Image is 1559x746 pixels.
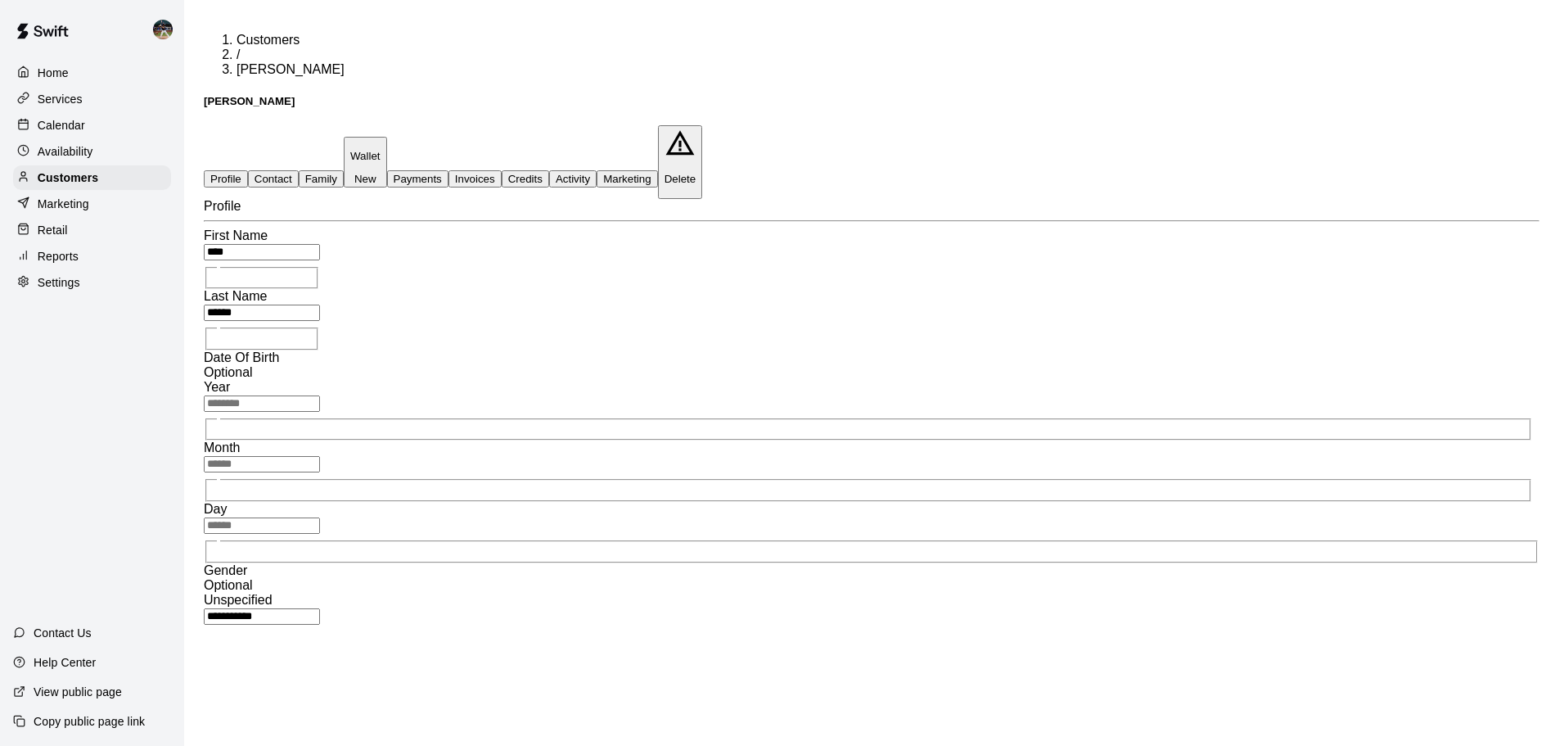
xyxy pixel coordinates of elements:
[204,33,1539,77] nav: breadcrumb
[38,222,68,238] p: Retail
[38,248,79,264] p: Reports
[502,170,549,188] button: Credits
[204,380,230,394] span: Year
[38,91,83,107] p: Services
[38,274,80,291] p: Settings
[387,170,448,188] button: Payments
[13,218,171,242] a: Retail
[665,173,696,185] p: Delete
[150,13,184,46] div: Nolan Gilbert
[38,143,93,160] p: Availability
[204,170,248,188] button: Profile
[204,593,1539,608] div: Unspecified
[13,270,171,295] a: Settings
[13,192,171,216] a: Marketing
[38,65,69,81] p: Home
[549,170,597,188] button: Activity
[13,87,171,111] a: Services
[153,20,173,39] img: Nolan Gilbert
[13,165,171,190] a: Customers
[204,125,1539,198] div: basic tabs example
[237,62,345,76] span: [PERSON_NAME]
[204,95,1539,107] h5: [PERSON_NAME]
[204,563,247,577] span: Gender
[237,33,300,47] a: Customers
[204,199,241,213] span: Profile
[204,578,253,592] span: Optional
[350,150,381,162] p: Wallet
[204,350,279,364] span: Date Of Birth
[13,113,171,138] a: Calendar
[13,244,171,269] a: Reports
[13,61,171,85] a: Home
[34,684,122,700] p: View public page
[204,502,227,516] span: Day
[448,170,502,188] button: Invoices
[34,625,92,641] p: Contact Us
[204,289,267,303] span: Last Name
[354,173,376,185] span: New
[38,170,98,186] p: Customers
[204,228,268,242] span: First Name
[248,170,299,188] button: Contact
[34,713,145,730] p: Copy public page link
[597,170,658,188] button: Marketing
[34,654,96,671] p: Help Center
[204,441,240,454] span: Month
[237,47,1539,62] li: /
[204,365,253,379] span: Optional
[38,196,89,212] p: Marketing
[299,170,344,188] button: Family
[13,139,171,164] a: Availability
[38,117,85,133] p: Calendar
